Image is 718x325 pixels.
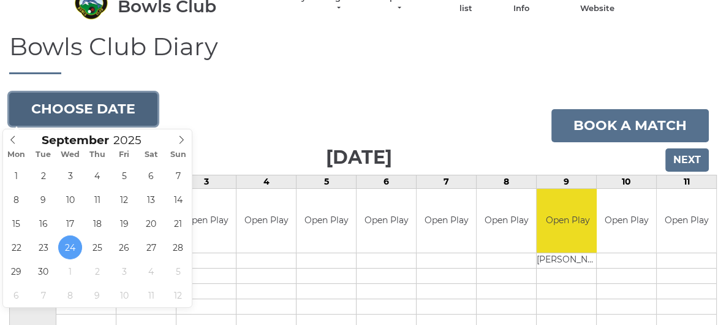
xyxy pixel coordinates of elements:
[4,212,28,235] span: September 15, 2025
[31,235,55,259] span: September 23, 2025
[58,259,82,283] span: October 1, 2025
[297,189,356,253] td: Open Play
[139,259,163,283] span: October 4, 2025
[657,189,716,253] td: Open Play
[477,175,537,188] td: 8
[297,175,357,188] td: 5
[112,212,136,235] span: September 19, 2025
[166,259,190,283] span: October 5, 2025
[112,188,136,212] span: September 12, 2025
[657,175,717,188] td: 11
[31,164,55,188] span: September 2, 2025
[236,175,297,188] td: 4
[112,259,136,283] span: October 3, 2025
[112,235,136,259] span: September 26, 2025
[176,175,236,188] td: 3
[58,235,82,259] span: September 24, 2025
[4,283,28,307] span: October 6, 2025
[138,151,165,159] span: Sat
[537,175,597,188] td: 9
[236,189,296,253] td: Open Play
[85,235,109,259] span: September 25, 2025
[31,259,55,283] span: September 30, 2025
[57,151,84,159] span: Wed
[357,175,417,188] td: 6
[551,109,709,142] a: Book a match
[3,151,30,159] span: Mon
[4,235,28,259] span: September 22, 2025
[537,189,599,253] td: Open Play
[597,175,657,188] td: 10
[31,283,55,307] span: October 7, 2025
[4,164,28,188] span: September 1, 2025
[31,212,55,235] span: September 16, 2025
[58,283,82,307] span: October 8, 2025
[85,164,109,188] span: September 4, 2025
[665,148,709,172] input: Next
[597,189,656,253] td: Open Play
[111,151,138,159] span: Fri
[58,164,82,188] span: September 3, 2025
[166,212,190,235] span: September 21, 2025
[112,164,136,188] span: September 5, 2025
[166,164,190,188] span: September 7, 2025
[30,151,57,159] span: Tue
[139,235,163,259] span: September 27, 2025
[31,188,55,212] span: September 9, 2025
[139,283,163,307] span: October 11, 2025
[139,212,163,235] span: September 20, 2025
[109,133,157,147] input: Scroll to increment
[357,189,416,253] td: Open Play
[9,93,157,126] button: Choose date
[85,283,109,307] span: October 9, 2025
[166,188,190,212] span: September 14, 2025
[166,283,190,307] span: October 12, 2025
[4,188,28,212] span: September 8, 2025
[4,259,28,283] span: September 29, 2025
[417,175,477,188] td: 7
[9,33,709,74] h1: Bowls Club Diary
[165,151,192,159] span: Sun
[176,189,236,253] td: Open Play
[112,283,136,307] span: October 10, 2025
[58,188,82,212] span: September 10, 2025
[477,189,536,253] td: Open Play
[537,253,599,269] td: [PERSON_NAME]
[85,212,109,235] span: September 18, 2025
[139,164,163,188] span: September 6, 2025
[85,259,109,283] span: October 2, 2025
[166,235,190,259] span: September 28, 2025
[84,151,111,159] span: Thu
[42,135,109,147] span: Scroll to increment
[139,188,163,212] span: September 13, 2025
[85,188,109,212] span: September 11, 2025
[417,189,476,253] td: Open Play
[58,212,82,235] span: September 17, 2025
